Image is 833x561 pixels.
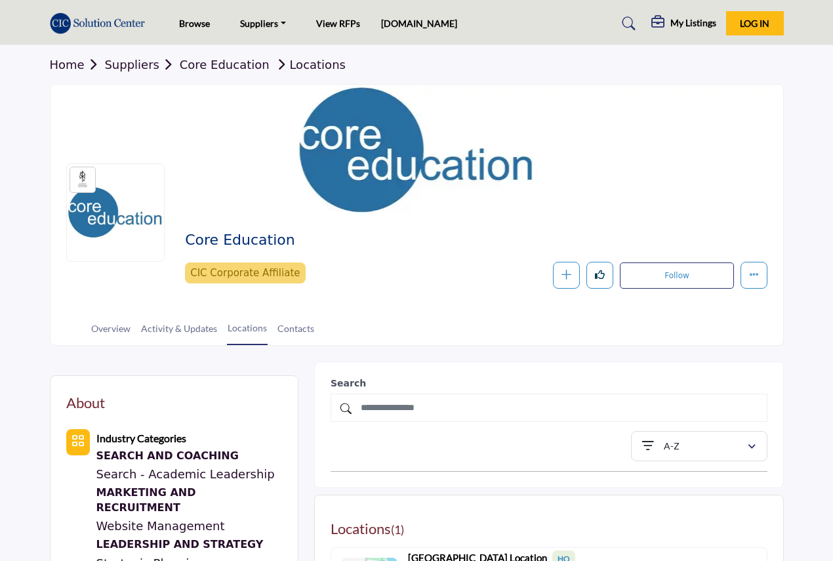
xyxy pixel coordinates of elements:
a: MARKETING AND RECRUITMENT [96,484,282,517]
a: SEARCH AND COACHING [96,447,282,465]
span: ( ) [391,522,404,537]
h2: Search [331,378,767,389]
p: A-Z [664,440,680,453]
div: My Listings [651,16,716,31]
a: Core Education [180,58,270,72]
h2: Locations [331,518,404,541]
a: Suppliers [231,14,295,33]
span: Log In [740,18,769,29]
a: Industry Categories [96,431,186,445]
b: Industry Categories [96,432,186,444]
a: Search - Academic Leadership [96,467,275,481]
img: site Logo [50,12,152,34]
button: Follow [620,262,733,289]
button: More details [741,262,767,289]
a: Home [50,58,105,72]
a: Activity & Updates [140,322,218,344]
a: View RFPs [316,18,360,29]
img: ACCU Sponsors [73,171,92,189]
button: A-Z [631,431,767,461]
a: Browse [179,18,210,29]
a: Suppliers [104,58,179,72]
span: 1 [394,522,401,537]
h2: About [66,392,105,413]
div: Brand development, digital marketing, and student recruitment campaign solutions for colleges [96,484,282,517]
h2: Core Education [185,232,546,249]
button: Category Icon [66,429,90,455]
a: Search [609,13,644,34]
button: Like [586,262,613,289]
a: Locations [227,321,268,345]
div: Institutional effectiveness, strategic planning, and leadership development resources for college... [96,535,282,554]
div: Executive search services, leadership coaching, and professional development programs for institu... [96,447,282,465]
a: Locations [273,58,346,72]
a: LEADERSHIP AND STRATEGY [96,535,282,554]
span: CIC Corporate Affiliate [185,262,305,284]
a: [DOMAIN_NAME] [381,18,457,29]
a: Contacts [277,322,315,344]
a: Website Management [96,519,225,533]
button: Log In [726,11,784,35]
a: Overview [91,322,131,344]
h5: My Listings [670,17,716,29]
